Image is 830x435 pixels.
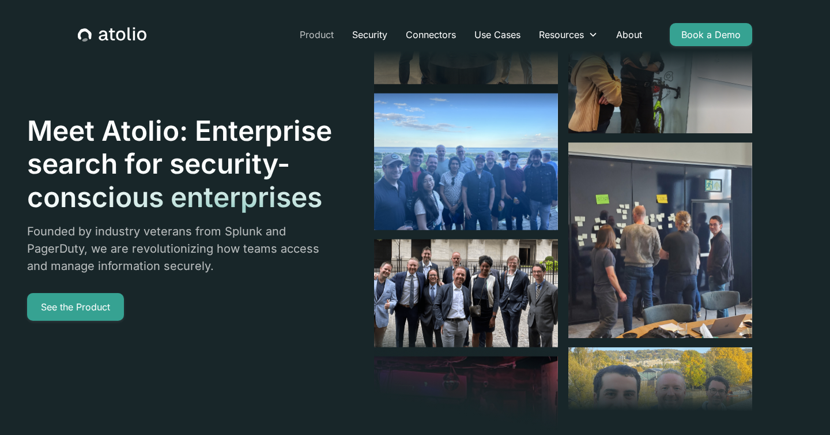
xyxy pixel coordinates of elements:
[539,28,584,42] div: Resources
[530,23,607,46] div: Resources
[670,23,752,46] a: Book a Demo
[397,23,465,46] a: Connectors
[27,293,124,321] a: See the Product
[78,27,146,42] a: home
[343,23,397,46] a: Security
[374,93,558,230] img: image
[465,23,530,46] a: Use Cases
[374,239,558,348] img: image
[607,23,651,46] a: About
[27,223,334,275] p: Founded by industry veterans from Splunk and PagerDuty, we are revolutionizing how teams access a...
[290,23,343,46] a: Product
[27,114,334,214] h1: Meet Atolio: Enterprise search for security-conscious enterprises
[568,142,752,338] img: image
